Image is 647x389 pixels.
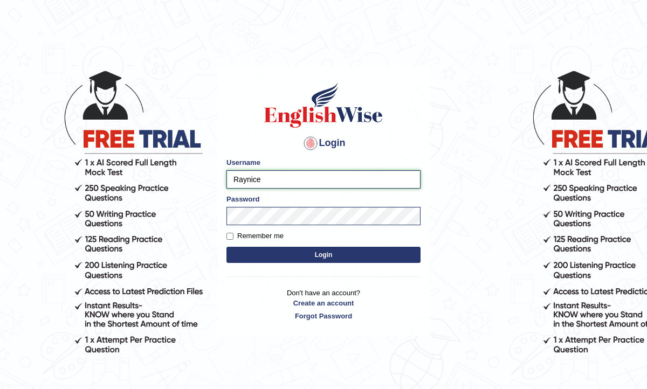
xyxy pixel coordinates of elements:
[226,298,421,308] a: Create an account
[226,288,421,321] p: Don't have an account?
[226,247,421,263] button: Login
[226,194,259,204] label: Password
[226,157,260,168] label: Username
[226,233,233,240] input: Remember me
[226,231,284,241] label: Remember me
[262,81,385,129] img: Logo of English Wise sign in for intelligent practice with AI
[226,311,421,321] a: Forgot Password
[226,135,421,152] h4: Login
